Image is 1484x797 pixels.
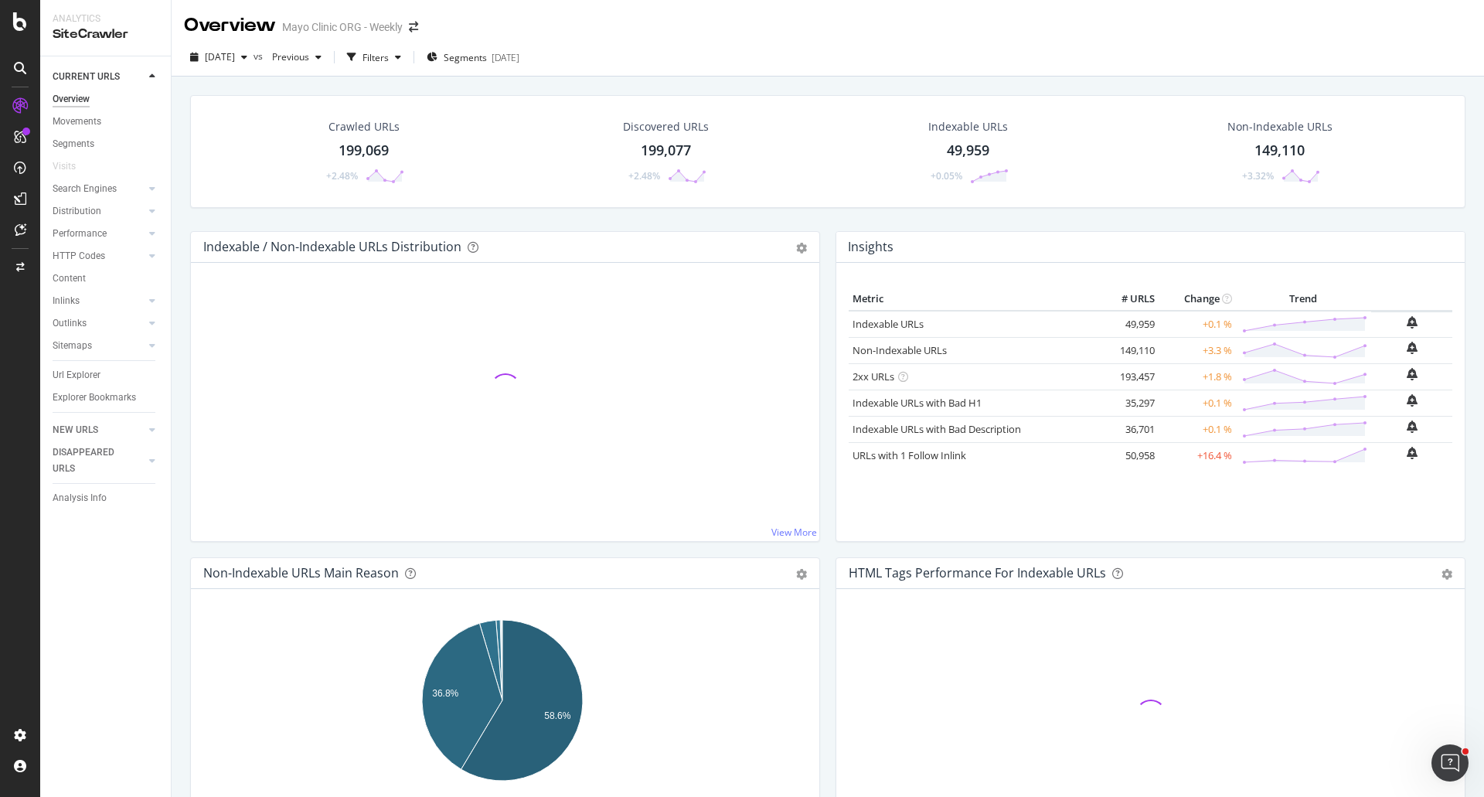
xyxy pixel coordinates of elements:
[849,288,1097,311] th: Metric
[53,248,105,264] div: HTTP Codes
[53,91,160,107] a: Overview
[53,271,160,287] a: Content
[53,26,158,43] div: SiteCrawler
[53,91,90,107] div: Overview
[623,119,709,135] div: Discovered URLs
[266,45,328,70] button: Previous
[53,293,145,309] a: Inlinks
[184,12,276,39] div: Overview
[1242,169,1274,182] div: +3.32%
[53,367,160,383] a: Url Explorer
[53,203,101,220] div: Distribution
[1159,442,1236,468] td: +16.4 %
[53,422,98,438] div: NEW URLS
[53,114,160,130] a: Movements
[853,422,1021,436] a: Indexable URLs with Bad Description
[796,243,807,254] div: gear
[1407,394,1418,407] div: bell-plus
[1097,288,1159,311] th: # URLS
[53,203,145,220] a: Distribution
[1407,421,1418,433] div: bell-plus
[53,444,131,477] div: DISAPPEARED URLS
[53,422,145,438] a: NEW URLS
[53,293,80,309] div: Inlinks
[203,614,802,793] svg: A chart.
[1407,368,1418,380] div: bell-plus
[53,271,86,287] div: Content
[1097,416,1159,442] td: 36,701
[53,136,94,152] div: Segments
[1159,390,1236,416] td: +0.1 %
[641,141,691,161] div: 199,077
[266,50,309,63] span: Previous
[53,69,145,85] a: CURRENT URLS
[203,239,461,254] div: Indexable / Non-Indexable URLs Distribution
[1159,363,1236,390] td: +1.8 %
[53,490,107,506] div: Analysis Info
[53,69,120,85] div: CURRENT URLS
[849,565,1106,581] div: HTML Tags Performance for Indexable URLs
[848,237,893,257] h4: Insights
[53,114,101,130] div: Movements
[53,315,145,332] a: Outlinks
[1097,363,1159,390] td: 193,457
[1159,337,1236,363] td: +3.3 %
[420,45,526,70] button: Segments[DATE]
[492,51,519,64] div: [DATE]
[53,490,160,506] a: Analysis Info
[362,51,389,64] div: Filters
[853,370,894,383] a: 2xx URLs
[928,119,1008,135] div: Indexable URLs
[796,569,807,580] div: gear
[341,45,407,70] button: Filters
[947,141,989,161] div: 49,959
[53,136,160,152] a: Segments
[1159,416,1236,442] td: +0.1 %
[628,169,660,182] div: +2.48%
[53,367,100,383] div: Url Explorer
[53,226,145,242] a: Performance
[1407,447,1418,459] div: bell-plus
[432,688,458,699] text: 36.8%
[326,169,358,182] div: +2.48%
[184,45,254,70] button: [DATE]
[53,444,145,477] a: DISAPPEARED URLS
[53,12,158,26] div: Analytics
[53,158,76,175] div: Visits
[544,710,570,721] text: 58.6%
[444,51,487,64] span: Segments
[254,49,266,63] span: vs
[53,248,145,264] a: HTTP Codes
[1227,119,1333,135] div: Non-Indexable URLs
[53,390,136,406] div: Explorer Bookmarks
[409,22,418,32] div: arrow-right-arrow-left
[339,141,389,161] div: 199,069
[53,158,91,175] a: Visits
[1407,316,1418,329] div: bell-plus
[853,317,924,331] a: Indexable URLs
[53,181,117,197] div: Search Engines
[53,390,160,406] a: Explorer Bookmarks
[1159,288,1236,311] th: Change
[1236,288,1371,311] th: Trend
[931,169,962,182] div: +0.05%
[205,50,235,63] span: 2025 Oct. 8th
[53,315,87,332] div: Outlinks
[853,448,966,462] a: URLs with 1 Follow Inlink
[1254,141,1305,161] div: 149,110
[203,565,399,581] div: Non-Indexable URLs Main Reason
[1431,744,1469,782] iframe: Intercom live chat
[53,338,145,354] a: Sitemaps
[1097,337,1159,363] td: 149,110
[1159,311,1236,338] td: +0.1 %
[1097,442,1159,468] td: 50,958
[771,526,817,539] a: View More
[1097,311,1159,338] td: 49,959
[1407,342,1418,354] div: bell-plus
[53,226,107,242] div: Performance
[282,19,403,35] div: Mayo Clinic ORG - Weekly
[1441,569,1452,580] div: gear
[1097,390,1159,416] td: 35,297
[328,119,400,135] div: Crawled URLs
